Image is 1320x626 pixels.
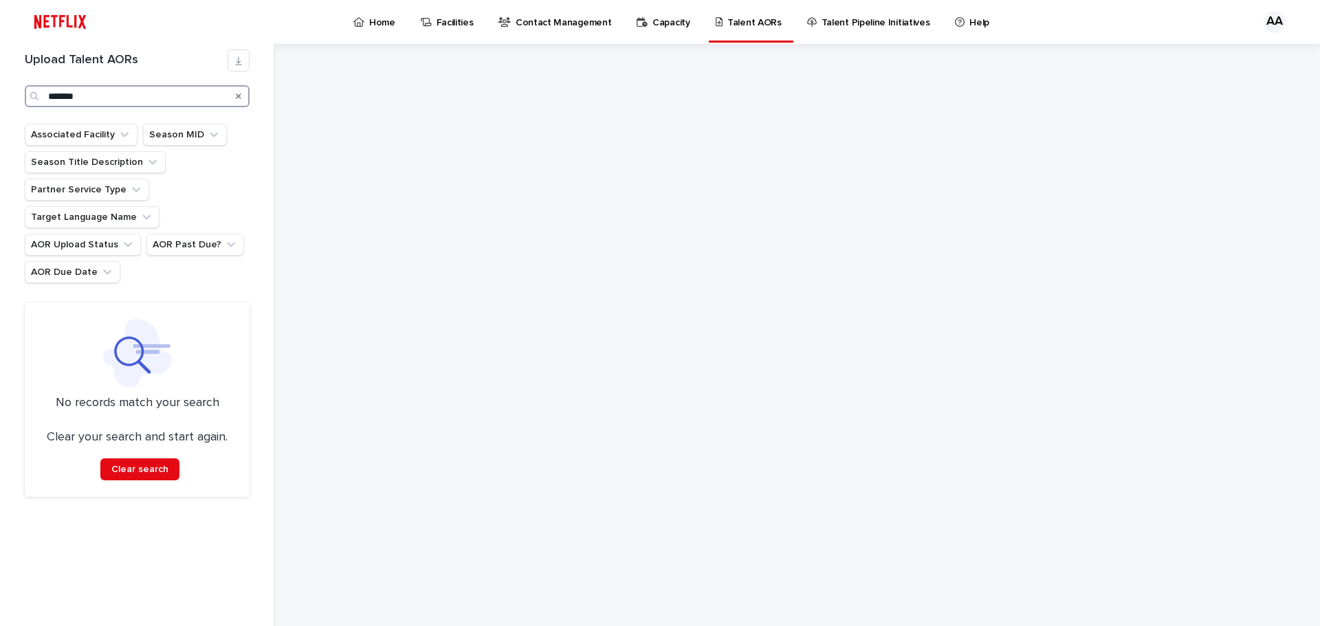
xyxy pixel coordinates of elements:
button: Target Language Name [25,206,159,228]
button: Clear search [100,458,179,480]
p: No records match your search [41,396,233,411]
button: Season Title Description [25,151,166,173]
button: AOR Due Date [25,261,120,283]
input: Search [25,85,250,107]
button: Partner Service Type [25,179,149,201]
h1: Upload Talent AORs [25,53,228,68]
button: Associated Facility [25,124,137,146]
span: Clear search [111,465,168,474]
button: AOR Upload Status [25,234,141,256]
img: ifQbXi3ZQGMSEF7WDB7W [27,8,93,36]
button: AOR Past Due? [146,234,244,256]
p: Clear your search and start again. [47,430,228,445]
div: AA [1264,11,1286,33]
button: Season MID [143,124,227,146]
